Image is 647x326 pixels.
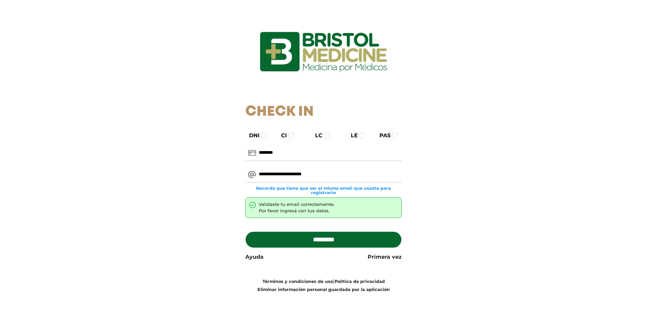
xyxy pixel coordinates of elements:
[263,279,333,284] a: Términos y condiciones de uso
[345,132,358,140] label: LE
[275,132,287,140] label: CI
[245,186,402,195] small: Recordá que tiene que ser el mismo email que usaste para registrarte
[368,253,402,261] a: Primera vez
[309,132,322,140] label: LC
[257,287,390,292] a: Eliminar información personal guardada por la aplicación
[243,132,259,140] label: DNI
[245,253,264,261] a: Ayuda
[373,132,391,140] label: PAS
[245,104,402,120] h1: Check In
[259,201,335,214] div: Validaste tu email correctamente. Por favor ingresá con tus datos.
[335,279,385,284] a: Política de privacidad
[240,277,407,293] div: |
[233,8,414,96] img: logo_ingresarbristol.jpg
